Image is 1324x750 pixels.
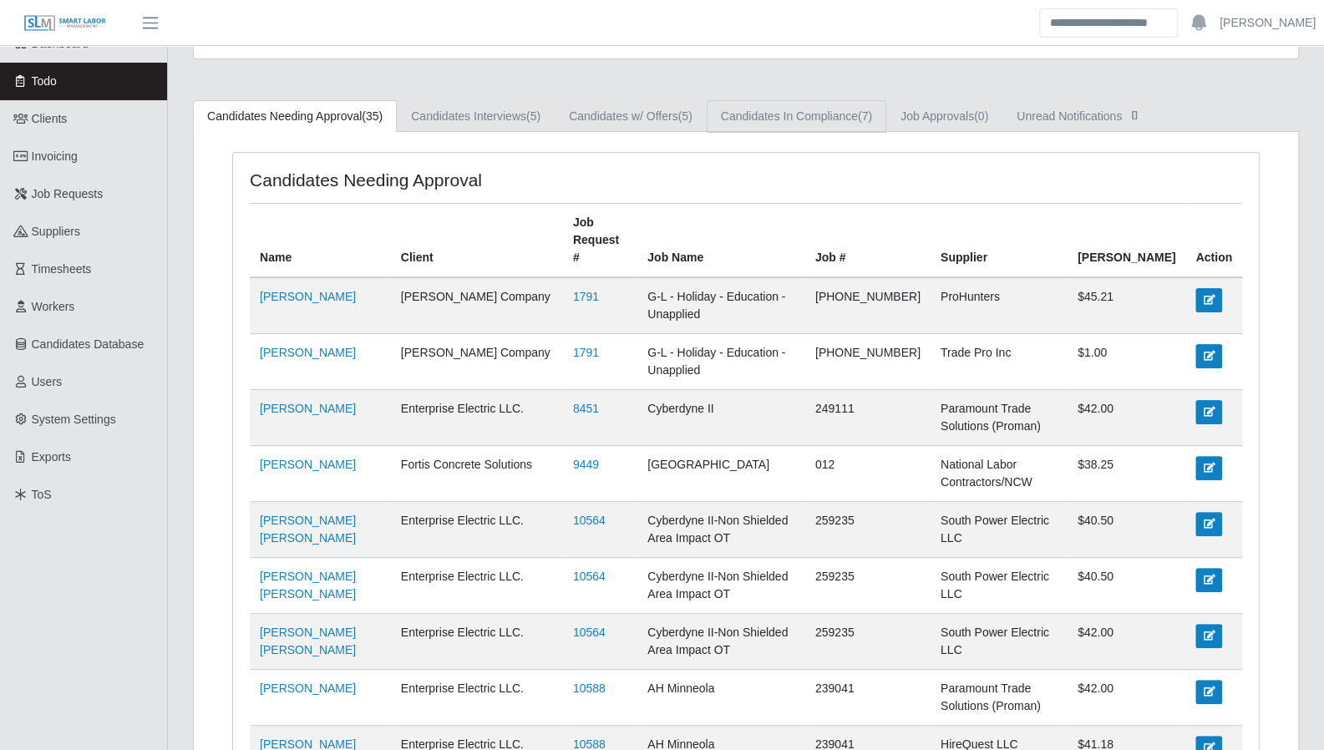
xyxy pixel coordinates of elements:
[32,112,68,125] span: Clients
[32,74,57,88] span: Todo
[573,346,599,359] a: 1791
[805,204,931,278] th: Job #
[886,100,1002,133] a: Job Approvals
[805,558,931,614] td: 259235
[931,670,1068,726] td: Paramount Trade Solutions (Proman)
[391,558,563,614] td: Enterprise Electric LLC.
[573,570,606,583] a: 10564
[391,502,563,558] td: Enterprise Electric LLC.
[362,109,383,123] span: (35)
[391,390,563,446] td: Enterprise Electric LLC.
[260,290,356,303] a: [PERSON_NAME]
[805,670,931,726] td: 239041
[858,109,872,123] span: (7)
[526,109,540,123] span: (5)
[637,204,805,278] th: Job Name
[391,446,563,502] td: Fortis Concrete Solutions
[1002,100,1157,133] a: Unread Notifications
[573,290,599,303] a: 1791
[260,682,356,695] a: [PERSON_NAME]
[707,100,886,133] a: Candidates In Compliance
[250,170,649,190] h4: Candidates Needing Approval
[637,670,805,726] td: AH Minneola
[805,446,931,502] td: 012
[805,334,931,390] td: [PHONE_NUMBER]
[637,334,805,390] td: G-L - Holiday - Education - Unapplied
[32,413,116,426] span: System Settings
[1068,390,1185,446] td: $42.00
[931,334,1068,390] td: Trade Pro Inc
[573,626,606,639] a: 10564
[1068,670,1185,726] td: $42.00
[32,450,71,464] span: Exports
[1068,334,1185,390] td: $1.00
[260,570,356,601] a: [PERSON_NAME] [PERSON_NAME]
[573,682,606,695] a: 10588
[637,277,805,334] td: G-L - Holiday - Education - Unapplied
[555,100,707,133] a: Candidates w/ Offers
[391,670,563,726] td: Enterprise Electric LLC.
[32,225,80,238] span: Suppliers
[931,277,1068,334] td: ProHunters
[573,514,606,527] a: 10564
[23,14,107,33] img: SLM Logo
[931,204,1068,278] th: Supplier
[931,614,1068,670] td: South Power Electric LLC
[32,337,145,351] span: Candidates Database
[32,262,92,276] span: Timesheets
[260,626,356,656] a: [PERSON_NAME] [PERSON_NAME]
[260,458,356,471] a: [PERSON_NAME]
[32,300,75,313] span: Workers
[1185,204,1242,278] th: Action
[32,375,63,388] span: Users
[1068,446,1185,502] td: $38.25
[805,277,931,334] td: [PHONE_NUMBER]
[931,558,1068,614] td: South Power Electric LLC
[805,614,931,670] td: 259235
[931,502,1068,558] td: South Power Electric LLC
[931,390,1068,446] td: Paramount Trade Solutions (Proman)
[260,402,356,415] a: [PERSON_NAME]
[32,488,52,501] span: ToS
[1068,204,1185,278] th: [PERSON_NAME]
[637,558,805,614] td: Cyberdyne II-Non Shielded Area Impact OT
[193,100,397,133] a: Candidates Needing Approval
[1068,277,1185,334] td: $45.21
[1220,14,1316,32] a: [PERSON_NAME]
[637,614,805,670] td: Cyberdyne II-Non Shielded Area Impact OT
[637,502,805,558] td: Cyberdyne II-Non Shielded Area Impact OT
[391,204,563,278] th: Client
[805,502,931,558] td: 259235
[573,402,599,415] a: 8451
[974,109,988,123] span: (0)
[397,100,555,133] a: Candidates Interviews
[1068,558,1185,614] td: $40.50
[391,334,563,390] td: [PERSON_NAME] Company
[805,390,931,446] td: 249111
[391,277,563,334] td: [PERSON_NAME] Company
[260,514,356,545] a: [PERSON_NAME] [PERSON_NAME]
[391,614,563,670] td: Enterprise Electric LLC.
[250,204,391,278] th: Name
[1068,614,1185,670] td: $42.00
[1068,502,1185,558] td: $40.50
[637,390,805,446] td: Cyberdyne II
[931,446,1068,502] td: National Labor Contractors/NCW
[1039,8,1178,38] input: Search
[678,109,692,123] span: (5)
[637,446,805,502] td: [GEOGRAPHIC_DATA]
[573,458,599,471] a: 9449
[1126,108,1143,121] span: []
[32,149,78,163] span: Invoicing
[563,204,637,278] th: Job Request #
[32,187,104,200] span: Job Requests
[260,346,356,359] a: [PERSON_NAME]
